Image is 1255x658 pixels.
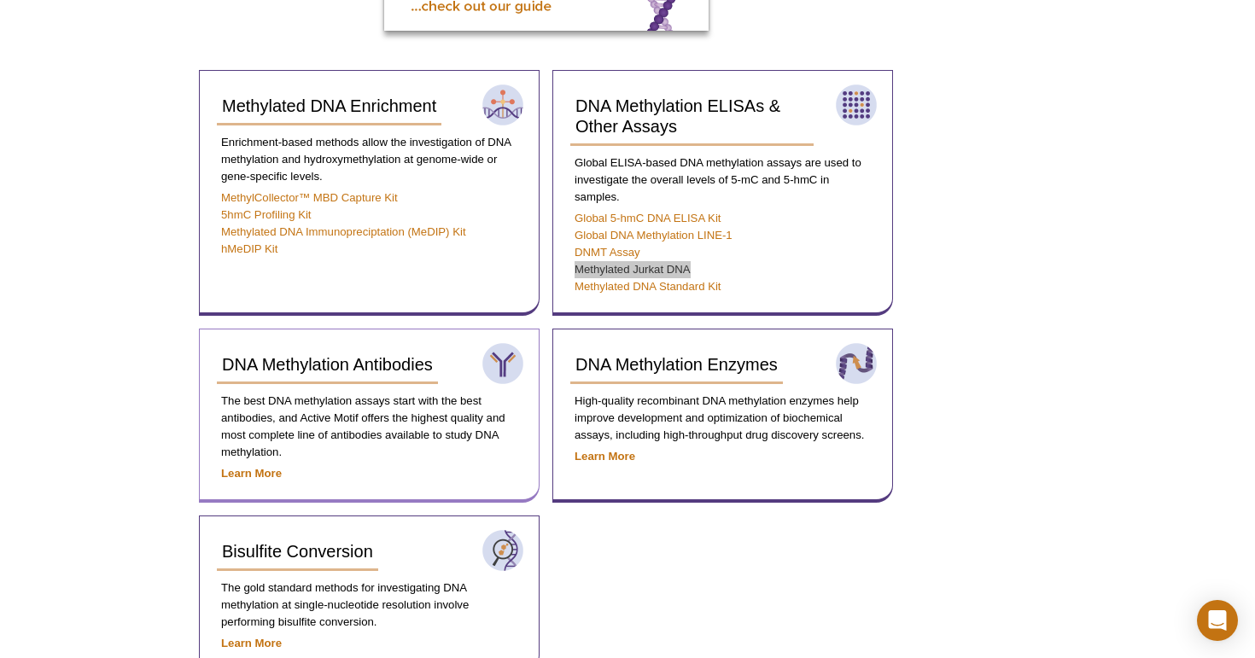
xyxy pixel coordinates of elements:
a: Methylated DNA Standard Kit [575,280,721,293]
a: 5hmC Profiling Kit [221,208,312,221]
img: Antibody [482,342,524,385]
a: DNA Methylation Enzymes [570,346,783,384]
img: Enzymes [835,342,878,385]
p: High-quality recombinant DNA methylation enzymes help improve development and optimization of bio... [570,393,875,444]
span: DNA Methylation Antibodies [222,355,433,374]
a: Learn More [221,637,282,649]
p: Global ELISA-based DNA methylation assays are used to investigate the overall levels of 5-mC and ... [570,154,875,206]
img: ElISAs [835,84,878,126]
a: MethylCollector™ MBD Capture Kit [221,191,398,204]
a: Methylated DNA Enrichment [217,88,441,125]
span: DNA Methylation Enzymes [575,355,778,374]
p: The gold standard methods for investigating DNA methylation at single-nucleotide resolution invol... [217,579,522,631]
a: hMeDIP Kit [221,242,277,255]
a: Global DNA Methylation LINE-1 [575,229,733,242]
a: DNMT Assay [575,246,640,259]
img: Bisulfite [482,529,524,572]
span: Methylated DNA Enrichment [222,96,436,115]
a: Learn More [221,467,282,480]
p: Enrichment-based methods allow the investigation of DNA methylation and hydroxymethylation at gen... [217,134,522,185]
a: DNA Methylation Antibodies [217,346,438,384]
a: Methylated DNA Immunopreciptation (MeDIP) Kit [221,225,466,238]
p: The best DNA methylation assays start with the best antibodies, and Active Motif offers the highe... [217,393,522,461]
span: DNA Methylation ELISAs & Other Assays [575,96,780,136]
a: Bisulfite Conversion [217,533,378,571]
img: Enrichment [482,84,524,126]
span: Bisulfite Conversion [222,542,373,561]
div: Open Intercom Messenger [1197,600,1238,641]
a: Methylated Jurkat DNA [575,263,691,276]
a: Learn More [575,450,635,463]
a: DNA Methylation ELISAs & Other Assays [570,88,814,146]
a: Global 5-hmC DNA ELISA Kit [575,212,721,224]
